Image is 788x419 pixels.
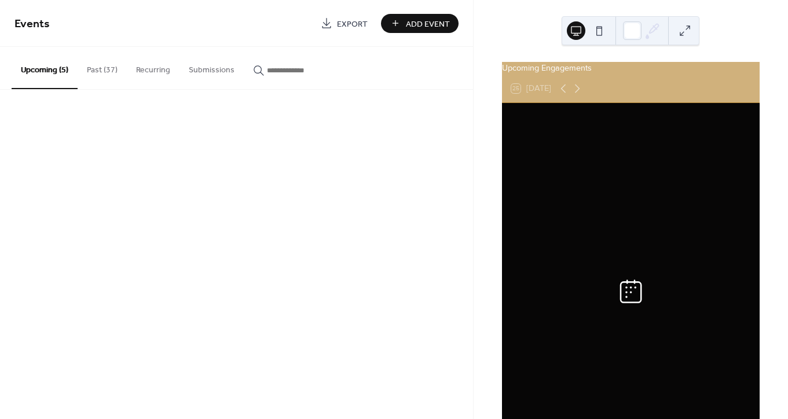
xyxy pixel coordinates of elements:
button: Recurring [127,47,179,88]
span: Export [337,18,368,30]
button: Upcoming (5) [12,47,78,89]
button: Add Event [381,14,459,33]
div: Upcoming Engagements [502,62,760,75]
button: Submissions [179,47,244,88]
a: Export [312,14,376,33]
span: Add Event [406,18,450,30]
span: Events [14,13,50,35]
button: Past (37) [78,47,127,88]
